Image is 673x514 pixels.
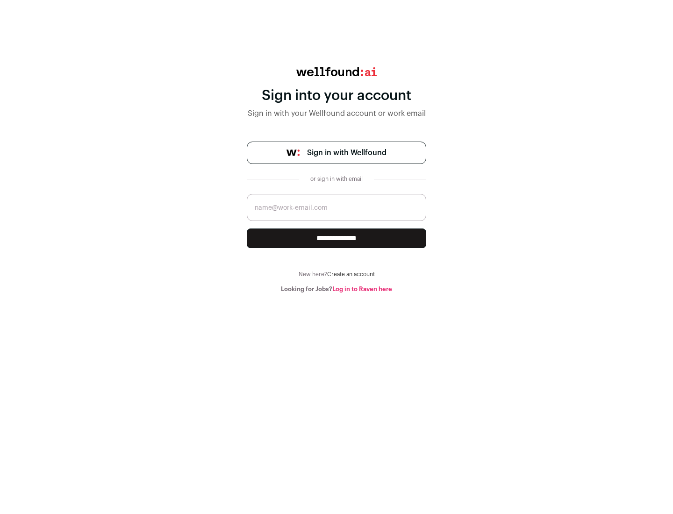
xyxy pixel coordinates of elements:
[247,286,426,293] div: Looking for Jobs?
[332,286,392,292] a: Log in to Raven here
[247,194,426,221] input: name@work-email.com
[247,87,426,104] div: Sign into your account
[286,150,300,156] img: wellfound-symbol-flush-black-fb3c872781a75f747ccb3a119075da62bfe97bd399995f84a933054e44a575c4.png
[247,271,426,278] div: New here?
[307,175,366,183] div: or sign in with email
[247,142,426,164] a: Sign in with Wellfound
[296,67,377,76] img: wellfound:ai
[327,271,375,277] a: Create an account
[247,108,426,119] div: Sign in with your Wellfound account or work email
[307,147,387,158] span: Sign in with Wellfound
